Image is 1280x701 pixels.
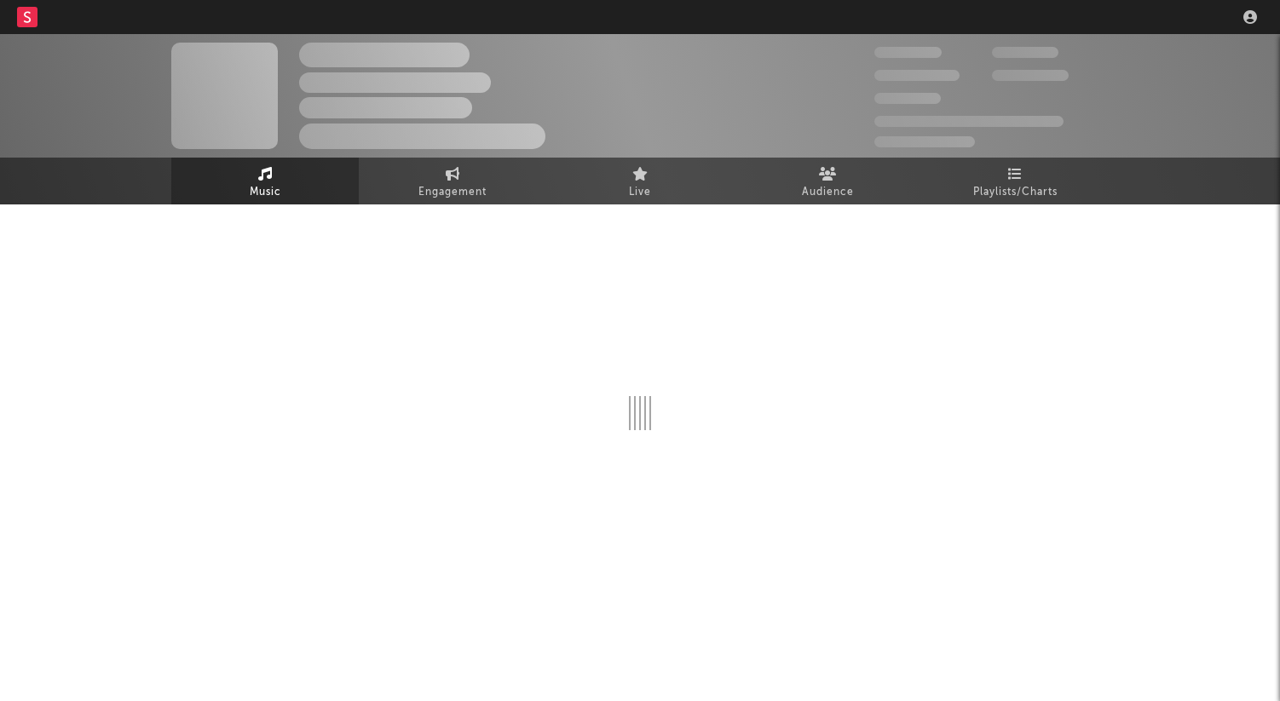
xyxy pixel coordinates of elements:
[874,136,975,147] span: Jump Score: 85.0
[546,158,734,204] a: Live
[992,70,1069,81] span: 1 000 000
[973,182,1058,203] span: Playlists/Charts
[250,182,281,203] span: Music
[171,158,359,204] a: Music
[874,70,960,81] span: 50 000 000
[874,116,1064,127] span: 50 000 000 Monthly Listeners
[874,93,941,104] span: 100 000
[874,47,942,58] span: 300 000
[629,182,651,203] span: Live
[418,182,487,203] span: Engagement
[992,47,1058,58] span: 100 000
[359,158,546,204] a: Engagement
[802,182,854,203] span: Audience
[921,158,1109,204] a: Playlists/Charts
[734,158,921,204] a: Audience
